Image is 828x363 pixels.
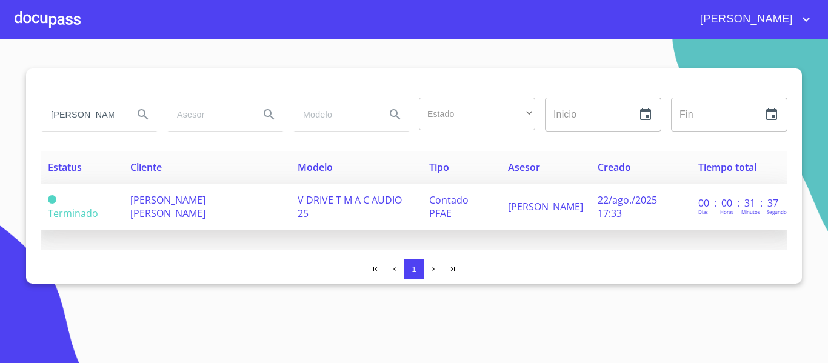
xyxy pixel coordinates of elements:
button: Search [381,100,410,129]
span: Estatus [48,161,82,174]
span: Cliente [130,161,162,174]
div: ​ [419,98,535,130]
span: 22/ago./2025 17:33 [598,193,657,220]
span: Tipo [429,161,449,174]
button: Search [255,100,284,129]
span: Creado [598,161,631,174]
span: Terminado [48,195,56,204]
p: Segundos [767,208,789,215]
span: [PERSON_NAME] [PERSON_NAME] [130,193,205,220]
input: search [41,98,124,131]
input: search [167,98,250,131]
span: Terminado [48,207,98,220]
button: account of current user [691,10,813,29]
span: 1 [412,265,416,274]
p: Minutos [741,208,760,215]
span: Contado PFAE [429,193,469,220]
p: Dias [698,208,708,215]
span: V DRIVE T M A C AUDIO 25 [298,193,402,220]
input: search [293,98,376,131]
p: Horas [720,208,733,215]
button: 1 [404,259,424,279]
span: Tiempo total [698,161,756,174]
button: Search [129,100,158,129]
p: 00 : 00 : 31 : 37 [698,196,780,210]
span: [PERSON_NAME] [508,200,583,213]
span: [PERSON_NAME] [691,10,799,29]
span: Modelo [298,161,333,174]
span: Asesor [508,161,540,174]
